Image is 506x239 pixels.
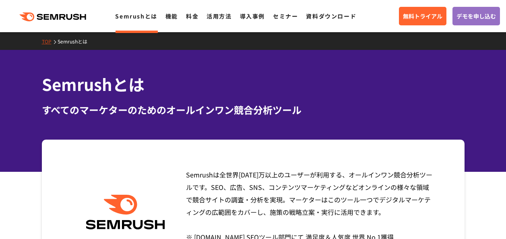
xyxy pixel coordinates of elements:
a: 導入事例 [240,12,265,20]
a: 無料トライアル [399,7,446,25]
a: TOP [42,38,58,45]
a: デモを申し込む [452,7,500,25]
span: 無料トライアル [403,12,442,21]
a: セミナー [273,12,298,20]
div: すべてのマーケターのためのオールインワン競合分析ツール [42,103,465,117]
a: Semrushとは [115,12,157,20]
img: Semrush [82,195,169,230]
a: 機能 [165,12,178,20]
a: 活用方法 [207,12,231,20]
a: 資料ダウンロード [306,12,356,20]
a: 料金 [186,12,198,20]
a: Semrushとは [58,38,93,45]
h1: Semrushとは [42,72,465,96]
span: デモを申し込む [456,12,496,21]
